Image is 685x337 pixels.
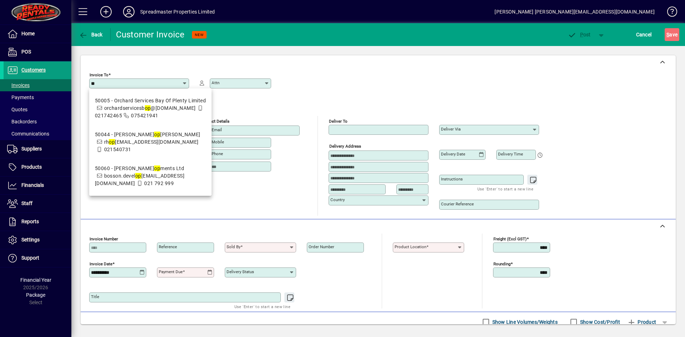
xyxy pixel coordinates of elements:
[493,261,511,266] mat-label: Rounding
[4,103,71,116] a: Quotes
[212,151,223,156] mat-label: Phone
[666,32,669,37] span: S
[666,29,678,40] span: ave
[7,95,34,100] span: Payments
[579,318,620,326] label: Show Cost/Profit
[95,173,184,186] span: bosson.devel [EMAIL_ADDRESS][DOMAIN_NAME]
[21,31,35,36] span: Home
[90,72,108,77] mat-label: Invoice To
[104,147,131,152] span: 021540731
[7,107,27,112] span: Quotes
[21,67,46,73] span: Customers
[21,182,44,188] span: Financials
[665,28,679,41] button: Save
[104,139,199,145] span: rh [EMAIL_ADDRESS][DOMAIN_NAME]
[4,116,71,128] a: Backorders
[309,244,334,249] mat-label: Order number
[79,32,103,37] span: Back
[4,249,71,267] a: Support
[159,244,177,249] mat-label: Reference
[89,125,212,159] mat-option: 50044 - Robin Hopkirk
[634,28,654,41] button: Cancel
[21,255,39,261] span: Support
[4,195,71,213] a: Staff
[580,32,583,37] span: P
[493,236,527,241] mat-label: Freight (excl GST)
[491,318,558,326] label: Show Line Volumes/Weights
[568,32,591,37] span: ost
[227,269,254,274] mat-label: Delivery status
[624,316,660,328] button: Product
[21,164,42,170] span: Products
[4,231,71,249] a: Settings
[21,200,32,206] span: Staff
[89,159,212,193] mat-option: 50060 - Bosson Developments Ltd
[95,97,206,104] div: 50005 - Orchard Services Bay Of Plenty Limited
[330,197,345,202] mat-label: Country
[441,201,474,206] mat-label: Courier Reference
[20,277,51,283] span: Financial Year
[4,43,71,61] a: POS
[21,237,40,242] span: Settings
[95,113,122,118] span: 021742465
[89,91,212,125] mat-option: 50005 - Orchard Services Bay Of Plenty Limited
[21,146,42,152] span: Suppliers
[212,127,222,132] mat-label: Email
[91,294,99,299] mat-label: Title
[4,128,71,140] a: Communications
[116,29,185,40] div: Customer Invoice
[144,180,174,186] span: 021 792 999
[477,185,533,193] mat-hint: Use 'Enter' to start a new line
[395,244,426,249] mat-label: Product location
[117,5,140,18] button: Profile
[7,119,37,124] span: Backorders
[154,132,160,137] em: op
[90,236,118,241] mat-label: Invoice number
[95,131,206,138] div: 50044 - [PERSON_NAME] [PERSON_NAME]
[4,213,71,231] a: Reports
[145,105,151,111] em: op
[195,32,204,37] span: NEW
[131,113,158,118] span: 075421941
[234,302,290,311] mat-hint: Use 'Enter' to start a new line
[4,140,71,158] a: Suppliers
[212,139,224,144] mat-label: Mobile
[212,80,219,85] mat-label: Attn
[7,82,30,88] span: Invoices
[441,177,463,182] mat-label: Instructions
[329,119,347,124] mat-label: Deliver To
[494,6,655,17] div: [PERSON_NAME] [PERSON_NAME][EMAIL_ADDRESS][DOMAIN_NAME]
[4,158,71,176] a: Products
[71,28,111,41] app-page-header-button: Back
[564,28,594,41] button: Post
[4,91,71,103] a: Payments
[159,269,183,274] mat-label: Payment due
[7,131,49,137] span: Communications
[95,5,117,18] button: Add
[154,165,160,171] em: op
[441,152,465,157] mat-label: Delivery date
[26,292,45,298] span: Package
[140,6,215,17] div: Spreadmaster Properties Limited
[498,152,523,157] mat-label: Delivery time
[441,127,461,132] mat-label: Deliver via
[21,49,31,55] span: POS
[662,1,676,25] a: Knowledge Base
[4,79,71,91] a: Invoices
[227,244,240,249] mat-label: Sold by
[636,29,652,40] span: Cancel
[135,173,141,179] em: op
[21,219,39,224] span: Reports
[627,316,656,328] span: Product
[4,25,71,43] a: Home
[90,261,112,266] mat-label: Invoice date
[77,28,105,41] button: Back
[4,177,71,194] a: Financials
[109,139,115,145] em: op
[104,105,196,111] span: orchardservicesb @[DOMAIN_NAME]
[95,165,206,172] div: 50060 - [PERSON_NAME] ments Ltd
